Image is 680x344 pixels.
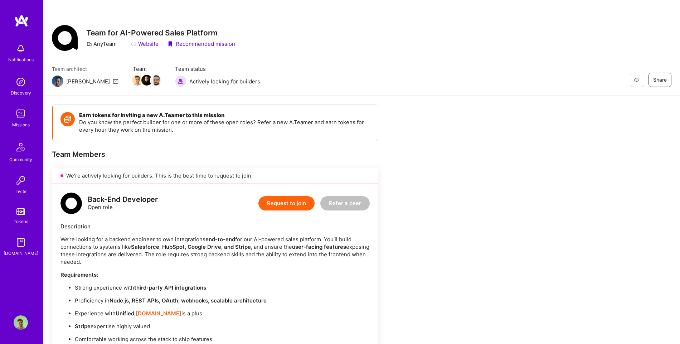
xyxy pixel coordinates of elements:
[142,74,151,86] a: Team Member Avatar
[86,41,92,47] i: icon CompanyGray
[9,156,32,163] div: Community
[88,196,158,203] div: Back-End Developer
[16,208,25,215] img: tokens
[320,196,370,210] button: Refer a peer
[66,78,110,85] div: [PERSON_NAME]
[14,14,29,27] img: logo
[189,78,260,85] span: Actively looking for builders
[75,284,370,291] p: Strong experience with
[205,236,235,243] strong: end-to-end
[60,223,370,230] div: Description
[113,78,118,84] i: icon Mail
[110,297,267,304] strong: Node.js, REST APIs, OAuth, webhooks, scalable architecture
[88,196,158,211] div: Open role
[14,235,28,249] img: guide book
[134,284,206,291] strong: third-party API integrations
[133,65,161,73] span: Team
[292,243,346,250] strong: user-facing features
[653,76,667,83] span: Share
[14,315,28,330] img: User Avatar
[175,65,260,73] span: Team status
[52,150,378,159] div: Team Members
[141,75,152,86] img: Team Member Avatar
[79,118,371,134] p: Do you know the perfect builder for one or more of these open roles? Refer a new A.Teamer and ear...
[75,323,370,330] p: expertise highly valued
[75,310,370,317] p: Experience with is a plus
[60,112,75,126] img: Token icon
[116,310,136,317] strong: Unified,
[8,56,34,63] div: Notifications
[15,188,26,195] div: Invite
[75,335,370,343] p: Comfortable working across the stack to ship features
[52,168,378,184] div: We’re actively looking for builders. This is the best time to request to join.
[75,297,370,304] p: Proficiency in
[175,76,186,87] img: Actively looking for builders
[14,107,28,121] img: teamwork
[162,40,164,48] div: ·
[634,77,640,83] i: icon EyeClosed
[14,42,28,56] img: bell
[60,236,370,266] p: We’re looking for a backend engineer to own integrations for our AI-powered sales platform. You’l...
[11,89,31,97] div: Discovery
[52,25,78,51] img: Company Logo
[60,193,82,214] img: logo
[12,139,29,156] img: Community
[75,323,91,330] strong: Stripe
[133,74,142,86] a: Team Member Avatar
[649,73,671,87] button: Share
[14,75,28,89] img: discovery
[131,40,159,48] a: Website
[14,218,28,225] div: Tokens
[60,271,98,278] strong: Requirements:
[52,65,118,73] span: Team architect
[12,121,30,129] div: Missions
[4,249,38,257] div: [DOMAIN_NAME]
[132,75,143,86] img: Team Member Avatar
[151,74,161,86] a: Team Member Avatar
[131,243,251,250] strong: Salesforce, HubSpot, Google Drive, and Stripe
[52,76,63,87] img: Team Architect
[167,40,235,48] div: Recommended mission
[136,310,181,317] a: [DOMAIN_NAME]
[14,173,28,188] img: Invite
[86,40,117,48] div: AnyTeam
[151,75,161,86] img: Team Member Avatar
[258,196,315,210] button: Request to join
[79,112,371,118] h4: Earn tokens for inviting a new A.Teamer to this mission
[12,315,30,330] a: User Avatar
[167,41,173,47] i: icon PurpleRibbon
[86,28,235,37] h3: Team for AI-Powered Sales Platform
